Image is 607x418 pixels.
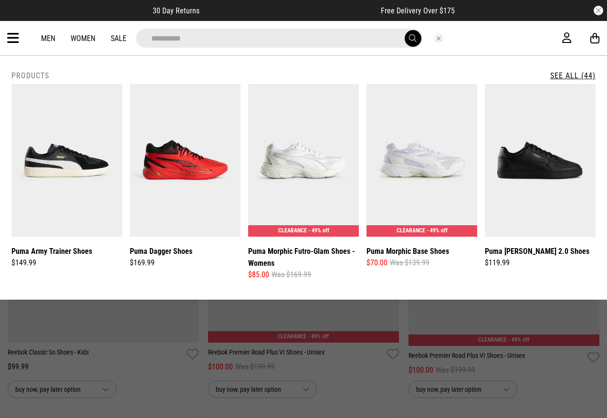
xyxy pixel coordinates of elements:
img: Puma Army Trainer Shoes in Black [11,84,122,237]
a: Puma Morphic Futro-Glam Shoes - Womens [248,245,359,269]
span: CLEARANCE [278,227,307,234]
a: Sale [111,34,126,43]
a: Puma Morphic Base Shoes [366,245,449,257]
a: See All (44) [550,71,596,80]
a: Puma Army Trainer Shoes [11,245,92,257]
button: Close search [433,33,444,43]
div: $149.99 [11,257,122,269]
span: Was $139.99 [390,257,429,269]
span: - 49% off [308,227,329,234]
span: $85.00 [248,269,269,281]
img: Puma Morphic Base Shoes in White [366,84,477,237]
a: Men [41,34,55,43]
iframe: Customer reviews powered by Trustpilot [219,6,362,15]
button: Open LiveChat chat widget [8,4,36,32]
span: Free Delivery Over $175 [381,6,455,15]
span: - 49% off [427,227,448,234]
img: Puma Caven 2.0 Shoes in Black [485,84,596,237]
span: 30 Day Returns [153,6,199,15]
a: Puma Dagger Shoes [130,245,192,257]
span: $70.00 [366,257,387,269]
img: Puma Dagger Shoes in Red [130,84,241,237]
span: Was $169.99 [272,269,311,281]
a: Puma [PERSON_NAME] 2.0 Shoes [485,245,589,257]
img: Puma Morphic Futro-glam Shoes - Womens in Grey [248,84,359,237]
div: $119.99 [485,257,596,269]
h2: Products [11,71,49,80]
span: CLEARANCE [397,227,425,234]
a: Women [71,34,95,43]
div: $169.99 [130,257,241,269]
